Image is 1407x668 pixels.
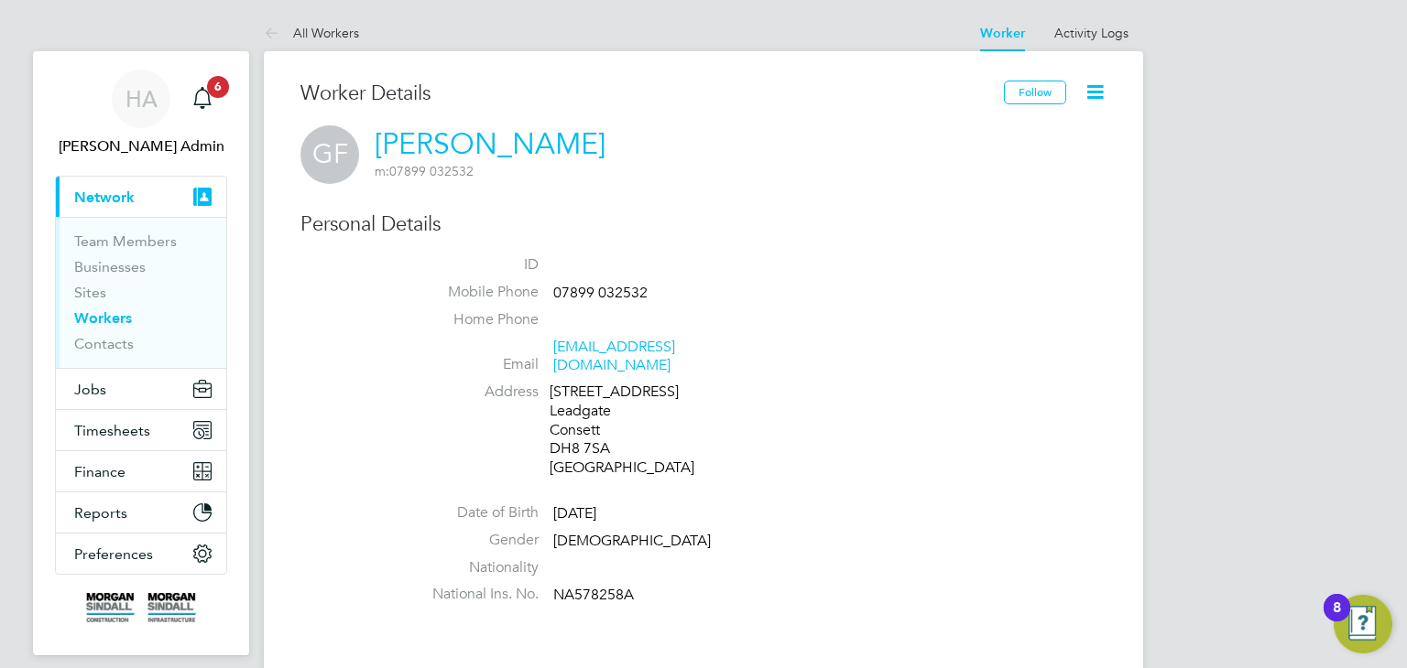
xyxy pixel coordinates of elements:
[74,335,134,352] a: Contacts
[74,309,132,327] a: Workers
[550,382,724,478] div: [STREET_ADDRESS] Leadgate Consett DH8 7SA [GEOGRAPHIC_DATA]
[74,258,146,275] a: Businesses
[74,463,125,480] span: Finance
[74,545,153,563] span: Preferences
[184,70,221,128] a: 6
[125,87,158,111] span: HA
[207,76,229,98] span: 6
[86,593,196,622] img: morgansindall-logo-retina.png
[375,163,474,179] span: 07899 032532
[56,492,226,533] button: Reports
[410,558,539,577] label: Nationality
[55,135,227,157] span: Hays Admin
[56,533,226,574] button: Preferences
[55,70,227,157] a: HA[PERSON_NAME] Admin
[410,310,539,329] label: Home Phone
[74,232,177,250] a: Team Members
[553,284,648,302] span: 07899 032532
[74,504,127,522] span: Reports
[1334,595,1392,653] button: Open Resource Center, 8 new notifications
[375,163,389,179] span: m:
[553,587,634,605] span: NA578258A
[1054,25,1129,41] a: Activity Logs
[410,283,539,302] label: Mobile Phone
[264,25,359,41] a: All Workers
[410,355,539,374] label: Email
[56,451,226,491] button: Finance
[74,284,106,301] a: Sites
[56,217,226,368] div: Network
[553,504,596,523] span: [DATE]
[410,255,539,275] label: ID
[553,338,675,375] a: [EMAIL_ADDRESS][DOMAIN_NAME]
[74,189,135,206] span: Network
[375,126,605,162] a: [PERSON_NAME]
[56,177,226,217] button: Network
[56,410,226,450] button: Timesheets
[300,211,1107,238] h3: Personal Details
[74,422,150,439] span: Timesheets
[55,593,227,622] a: Go to home page
[410,503,539,523] label: Date of Birth
[1004,81,1066,104] button: Follow
[33,51,249,655] nav: Main navigation
[1333,608,1341,631] div: 8
[300,125,359,184] span: GF
[980,26,1025,41] a: Worker
[553,532,711,550] span: [DEMOGRAPHIC_DATA]
[410,382,539,402] label: Address
[410,585,539,604] label: National Ins. No.
[56,369,226,409] button: Jobs
[300,81,1004,107] h3: Worker Details
[410,531,539,550] label: Gender
[74,381,106,398] span: Jobs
